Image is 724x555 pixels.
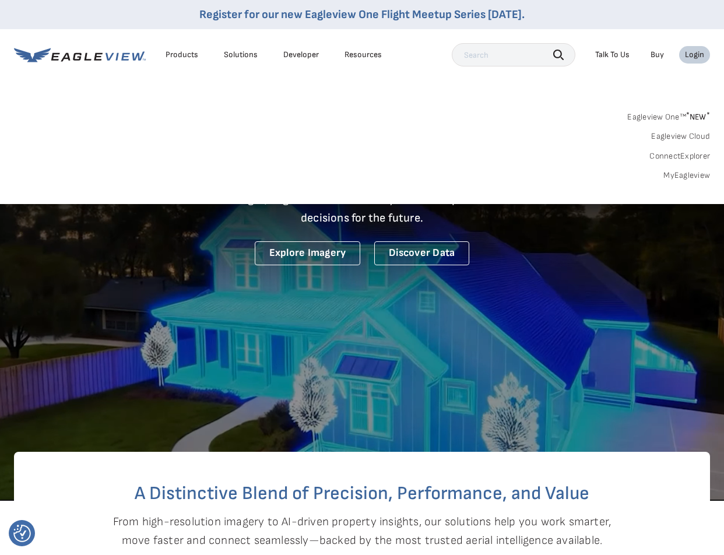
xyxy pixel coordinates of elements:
[61,484,663,503] h2: A Distinctive Blend of Precision, Performance, and Value
[685,50,704,60] div: Login
[663,170,710,181] a: MyEagleview
[13,525,31,542] img: Revisit consent button
[627,108,710,122] a: Eagleview One™*NEW*
[595,50,630,60] div: Talk To Us
[374,241,469,265] a: Discover Data
[113,512,611,550] p: From high-resolution imagery to AI-driven property insights, our solutions help you work smarter,...
[649,151,710,161] a: ConnectExplorer
[224,50,258,60] div: Solutions
[283,50,319,60] a: Developer
[686,112,710,122] span: NEW
[651,131,710,142] a: Eagleview Cloud
[651,50,664,60] a: Buy
[13,525,31,542] button: Consent Preferences
[199,8,525,22] a: Register for our new Eagleview One Flight Meetup Series [DATE].
[255,241,361,265] a: Explore Imagery
[345,50,382,60] div: Resources
[452,43,575,66] input: Search
[166,50,198,60] div: Products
